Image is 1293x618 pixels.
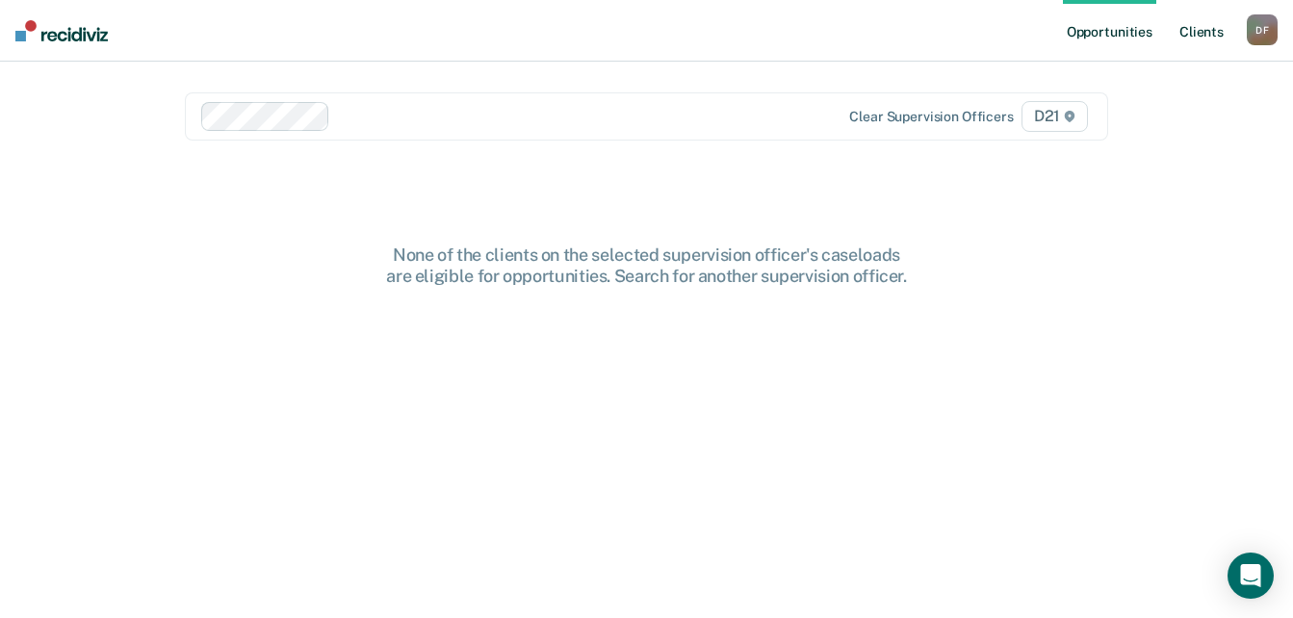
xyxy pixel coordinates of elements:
[339,245,955,286] div: None of the clients on the selected supervision officer's caseloads are eligible for opportunitie...
[1021,101,1088,132] span: D21
[1228,553,1274,599] div: Open Intercom Messenger
[1247,14,1278,45] div: D F
[15,20,108,41] img: Recidiviz
[849,109,1013,125] div: Clear supervision officers
[1247,14,1278,45] button: DF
